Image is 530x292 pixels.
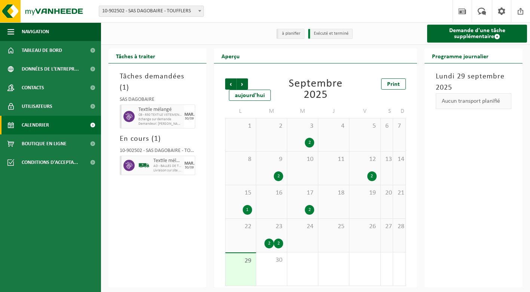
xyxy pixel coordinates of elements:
[153,168,182,173] span: Livraison sur site planifiée
[393,105,406,118] td: D
[120,133,195,145] h3: En cours ( )
[22,78,44,97] span: Contacts
[436,93,511,109] div: Aucun transport planifié
[22,116,49,134] span: Calendrier
[291,189,314,197] span: 17
[353,122,376,130] span: 5
[243,205,252,215] div: 1
[154,135,158,143] span: 1
[256,105,287,118] td: M
[353,223,376,231] span: 26
[22,22,49,41] span: Navigation
[436,71,511,93] h3: Lundi 29 septembre 2025
[185,166,194,170] div: 30/09
[22,153,78,172] span: Conditions d'accepta...
[322,223,345,231] span: 25
[274,171,283,181] div: 2
[385,155,389,164] span: 13
[225,78,236,90] span: Précédent
[153,158,182,164] span: Textile mélangé
[99,6,204,17] span: 10-902502 - SAS DAGOBAIRE - TOUFFLERS
[22,134,67,153] span: Boutique en ligne
[138,122,182,126] span: Demandeur: [PERSON_NAME]
[229,189,252,197] span: 15
[305,138,314,147] div: 2
[291,122,314,130] span: 3
[120,97,195,105] div: SAS DAGOBAIRE
[322,122,345,130] span: 4
[353,189,376,197] span: 19
[308,29,353,39] li: Exécuté et terminé
[260,122,283,130] span: 2
[284,78,347,101] div: Septembre 2025
[291,223,314,231] span: 24
[22,97,52,116] span: Utilisateurs
[318,105,349,118] td: J
[353,155,376,164] span: 12
[138,107,182,113] span: Textile mélangé
[322,155,345,164] span: 11
[287,105,318,118] td: M
[385,189,389,197] span: 20
[22,60,79,78] span: Données de l'entrepr...
[385,122,389,130] span: 6
[381,78,406,90] a: Print
[385,223,389,231] span: 27
[397,189,402,197] span: 21
[276,29,304,39] li: à planifier
[229,257,252,265] span: 29
[225,105,256,118] td: L
[274,239,283,248] div: 2
[120,71,195,93] h3: Tâches demandées ( )
[229,155,252,164] span: 8
[387,81,400,87] span: Print
[184,161,194,166] div: MAR.
[108,49,163,63] h2: Tâches à traiter
[397,223,402,231] span: 28
[185,117,194,121] div: 30/09
[367,171,377,181] div: 2
[99,6,203,16] span: 10-902502 - SAS DAGOBAIRE - TOUFFLERS
[260,189,283,197] span: 16
[214,49,247,63] h2: Aperçu
[397,122,402,130] span: 7
[22,41,62,60] span: Tableau de bord
[264,239,274,248] div: 2
[397,155,402,164] span: 14
[427,25,527,43] a: Demande d'une tâche supplémentaire
[260,155,283,164] span: 9
[153,164,182,168] span: AD - BALLES DE TEXTILE CSR
[291,155,314,164] span: 10
[381,105,393,118] td: S
[138,113,182,117] span: CB - R30 TEXTILE VETEMENTS
[120,148,195,156] div: 10-902502 - SAS DAGOBAIRE - TOUFFLERS
[322,189,345,197] span: 18
[229,122,252,130] span: 1
[305,205,314,215] div: 2
[237,78,248,90] span: Suivant
[425,49,496,63] h2: Programme journalier
[122,84,126,91] span: 1
[138,160,150,171] img: BL-SO-LV
[349,105,380,118] td: V
[229,223,252,231] span: 22
[260,256,283,264] span: 30
[138,117,182,122] span: Echange sur demande
[229,90,271,101] div: aujourd'hui
[184,112,194,117] div: MAR.
[260,223,283,231] span: 23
